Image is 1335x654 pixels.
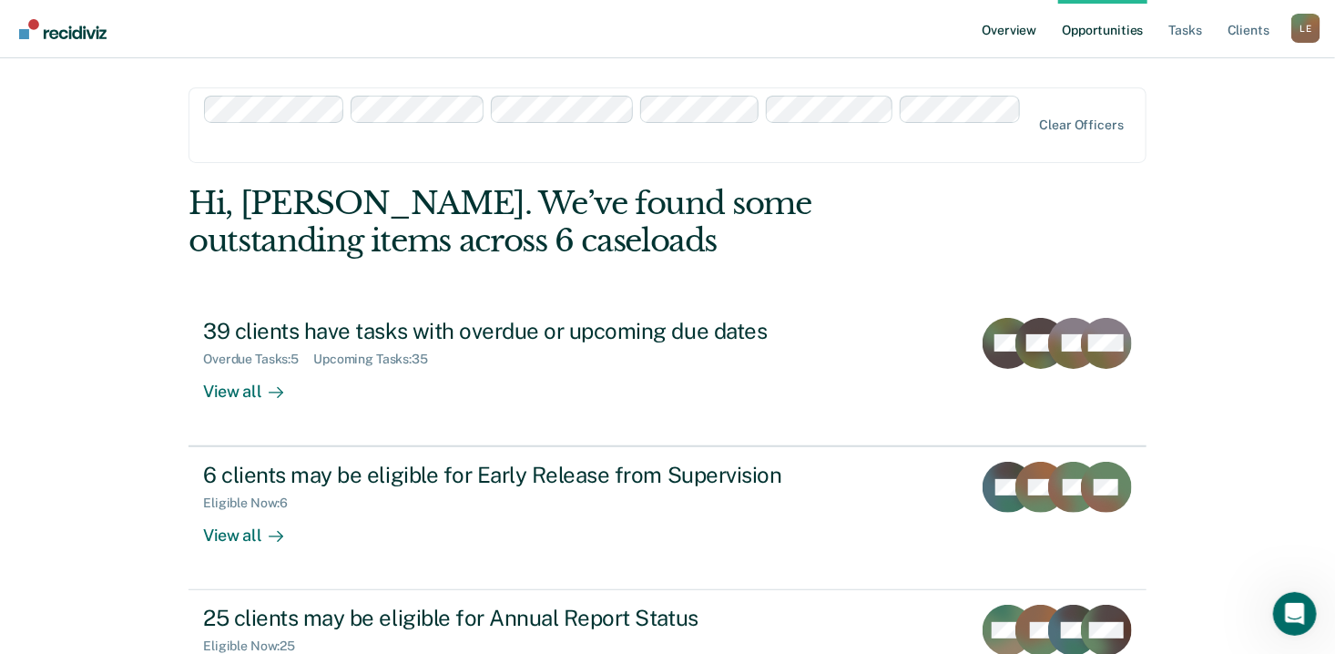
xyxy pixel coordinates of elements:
[1040,118,1124,133] div: Clear officers
[1291,14,1320,43] div: L E
[203,511,305,547] div: View all
[203,366,305,402] div: View all
[203,352,313,367] div: Overdue Tasks : 5
[203,318,842,344] div: 39 clients have tasks with overdue or upcoming due dates
[189,185,954,260] div: Hi, [PERSON_NAME]. We’ve found some outstanding items across 6 caseloads
[203,605,842,631] div: 25 clients may be eligible for Annual Report Status
[1291,14,1320,43] button: Profile dropdown button
[203,639,310,654] div: Eligible Now : 25
[203,462,842,488] div: 6 clients may be eligible for Early Release from Supervision
[203,496,302,511] div: Eligible Now : 6
[189,446,1146,590] a: 6 clients may be eligible for Early Release from SupervisionEligible Now:6View all
[189,303,1146,446] a: 39 clients have tasks with overdue or upcoming due datesOverdue Tasks:5Upcoming Tasks:35View all
[313,352,443,367] div: Upcoming Tasks : 35
[19,19,107,39] img: Recidiviz
[1273,592,1317,636] iframe: Intercom live chat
